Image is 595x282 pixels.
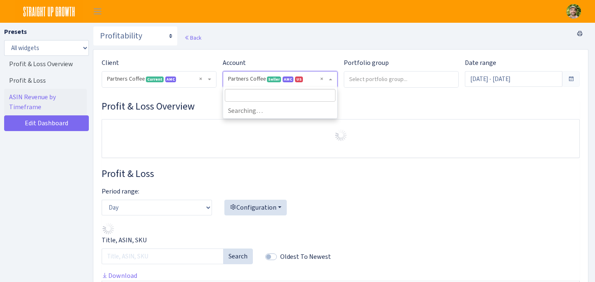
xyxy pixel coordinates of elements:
span: Remove all items [320,75,323,83]
span: Partners Coffee <span class="badge badge-success">Seller</span><span class="badge badge-primary" ... [223,72,337,87]
label: Title, ASIN, SKU [102,235,147,245]
span: Current [146,76,164,82]
button: Search [223,249,253,264]
span: US [295,76,303,82]
h3: Widget #28 [102,168,580,180]
a: Download [102,271,137,280]
a: Edit Dashboard [4,115,89,131]
a: Back [184,34,201,41]
img: andrew.c [566,4,581,19]
label: Portfolio group [344,58,389,68]
span: AMC [165,76,176,82]
input: Select portfolio group... [344,72,458,86]
span: Amazon Marketing Cloud [283,76,293,82]
img: Preloader [334,129,347,142]
img: Preloader [102,222,115,235]
label: Client [102,58,119,68]
a: Profit & Loss Overview [4,56,87,72]
label: Account [223,58,246,68]
input: Title, ASIN, SKU [102,249,224,264]
label: Date range [465,58,496,68]
span: Partners Coffee <span class="badge badge-success">Seller</span><span class="badge badge-primary" ... [228,75,327,83]
span: Partners Coffee <span class="badge badge-success">Current</span><span class="badge badge-primary"... [102,72,216,87]
span: Remove all items [199,75,202,83]
h3: Widget #30 [102,100,580,112]
label: Period range: [102,186,139,196]
label: Presets [4,27,27,37]
a: ASIN Revenue by Timeframe [4,89,87,115]
li: Searching… [223,103,337,118]
label: Oldest To Newest [280,252,331,262]
button: Configuration [224,200,287,215]
span: Partners Coffee <span class="badge badge-success">Current</span><span class="badge badge-primary"... [107,75,206,83]
a: a [566,4,581,19]
button: Toggle navigation [87,5,108,18]
span: Seller [267,76,281,82]
a: Profit & Loss [4,72,87,89]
